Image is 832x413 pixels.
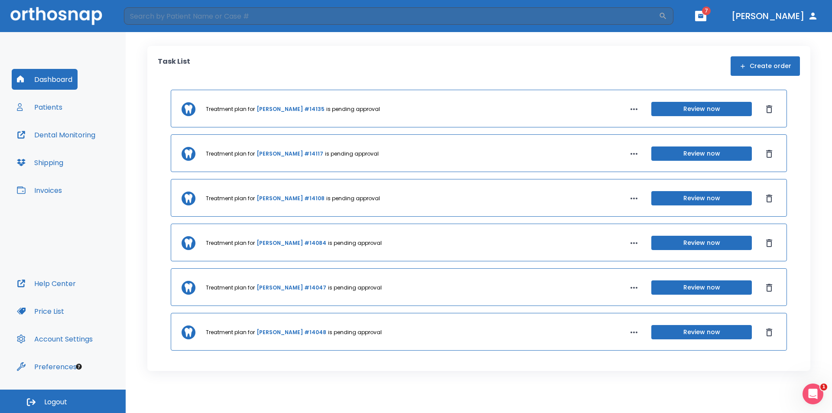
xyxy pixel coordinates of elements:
button: Dashboard [12,69,78,90]
p: is pending approval [328,239,382,247]
input: Search by Patient Name or Case # [124,7,659,25]
iframe: Intercom live chat [803,384,823,404]
p: Treatment plan for [206,195,255,202]
a: [PERSON_NAME] #14117 [257,150,323,158]
p: Task List [158,56,190,76]
button: Dismiss [762,102,776,116]
a: [PERSON_NAME] #14084 [257,239,326,247]
a: [PERSON_NAME] #14047 [257,284,326,292]
button: Invoices [12,180,67,201]
p: is pending approval [328,328,382,336]
a: [PERSON_NAME] #14048 [257,328,326,336]
p: is pending approval [328,284,382,292]
button: Dismiss [762,192,776,205]
p: Treatment plan for [206,150,255,158]
button: Review now [651,102,752,116]
button: Shipping [12,152,68,173]
button: Create order [731,56,800,76]
button: Review now [651,325,752,339]
img: Orthosnap [10,7,102,25]
div: Tooltip anchor [75,363,83,371]
button: Review now [651,280,752,295]
button: Preferences [12,356,82,377]
button: Dismiss [762,325,776,339]
p: Treatment plan for [206,105,255,113]
button: Dismiss [762,236,776,250]
button: Review now [651,236,752,250]
p: Treatment plan for [206,284,255,292]
p: is pending approval [326,105,380,113]
button: Account Settings [12,328,98,349]
button: Dental Monitoring [12,124,101,145]
span: 7 [702,7,711,15]
button: Review now [651,191,752,205]
a: [PERSON_NAME] #14108 [257,195,325,202]
a: [PERSON_NAME] #14135 [257,105,325,113]
span: 1 [820,384,827,390]
p: is pending approval [325,150,379,158]
button: Dismiss [762,147,776,161]
button: Dismiss [762,281,776,295]
button: [PERSON_NAME] [728,8,822,24]
span: Logout [44,397,67,407]
button: Price List [12,301,69,322]
button: Review now [651,146,752,161]
p: is pending approval [326,195,380,202]
button: Help Center [12,273,81,294]
p: Treatment plan for [206,239,255,247]
p: Treatment plan for [206,328,255,336]
button: Patients [12,97,68,117]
